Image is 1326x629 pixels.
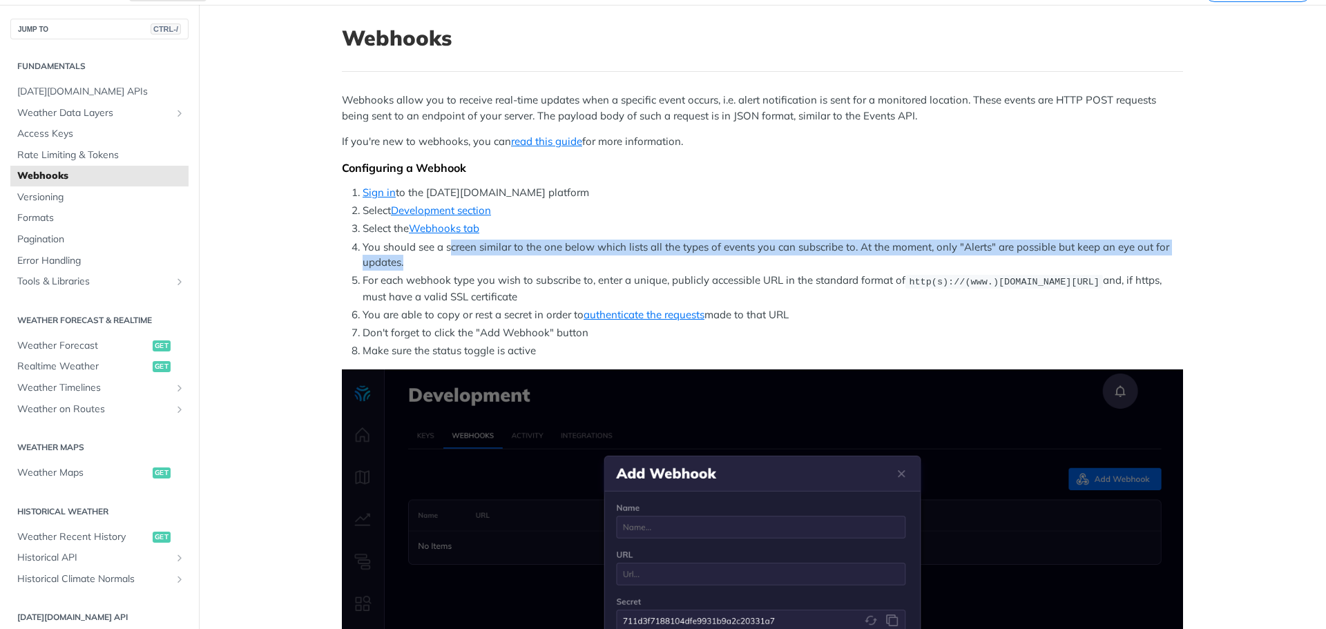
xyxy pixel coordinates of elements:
li: Select [363,203,1183,219]
a: Webhooks [10,166,189,186]
span: get [153,340,171,351]
button: Show subpages for Weather Data Layers [174,108,185,119]
span: Historical Climate Normals [17,572,171,586]
li: Don't forget to click the "Add Webhook" button [363,325,1183,341]
button: Show subpages for Weather Timelines [174,383,185,394]
a: Rate Limiting & Tokens [10,145,189,166]
span: CTRL-/ [151,23,181,35]
span: Weather Maps [17,466,149,480]
span: Pagination [17,233,185,246]
span: Weather Timelines [17,381,171,395]
a: Realtime Weatherget [10,356,189,377]
a: Historical Climate NormalsShow subpages for Historical Climate Normals [10,569,189,590]
a: Development section [391,204,491,217]
button: JUMP TOCTRL-/ [10,19,189,39]
a: [DATE][DOMAIN_NAME] APIs [10,81,189,102]
a: Weather Forecastget [10,336,189,356]
a: Webhooks tab [409,222,479,235]
span: get [153,467,171,478]
span: Rate Limiting & Tokens [17,148,185,162]
a: read this guide [511,135,582,148]
h2: Weather Forecast & realtime [10,314,189,327]
p: Webhooks allow you to receive real-time updates when a specific event occurs, i.e. alert notifica... [342,93,1183,124]
a: Historical APIShow subpages for Historical API [10,548,189,568]
a: Access Keys [10,124,189,144]
a: authenticate the requests [584,308,704,321]
span: Historical API [17,551,171,565]
li: to the [DATE][DOMAIN_NAME] platform [363,185,1183,201]
a: Pagination [10,229,189,250]
button: Show subpages for Historical Climate Normals [174,574,185,585]
li: Select the [363,221,1183,237]
li: You should see a screen similar to the one below which lists all the types of events you can subs... [363,240,1183,271]
a: Sign in [363,186,396,199]
a: Formats [10,208,189,229]
span: Webhooks [17,169,185,183]
a: Weather on RoutesShow subpages for Weather on Routes [10,399,189,420]
li: You are able to copy or rest a secret in order to made to that URL [363,307,1183,323]
span: [DATE][DOMAIN_NAME] APIs [17,85,185,99]
div: Configuring a Webhook [342,161,1183,175]
span: Versioning [17,191,185,204]
span: Formats [17,211,185,225]
a: Error Handling [10,251,189,271]
button: Show subpages for Tools & Libraries [174,276,185,287]
span: Tools & Libraries [17,275,171,289]
span: Weather on Routes [17,403,171,416]
h2: Fundamentals [10,60,189,72]
span: get [153,532,171,543]
h2: Historical Weather [10,505,189,518]
button: Show subpages for Historical API [174,552,185,563]
span: Error Handling [17,254,185,268]
li: For each webhook type you wish to subscribe to, enter a unique, publicly accessible URL in the st... [363,273,1183,304]
span: Weather Data Layers [17,106,171,120]
a: Weather Data LayersShow subpages for Weather Data Layers [10,103,189,124]
span: Weather Recent History [17,530,149,544]
h2: [DATE][DOMAIN_NAME] API [10,611,189,623]
span: Weather Forecast [17,339,149,353]
a: Tools & LibrariesShow subpages for Tools & Libraries [10,271,189,292]
a: Weather Recent Historyget [10,527,189,548]
span: get [153,361,171,372]
span: http(s)://(www.)[DOMAIN_NAME][URL] [909,276,1099,287]
a: Weather TimelinesShow subpages for Weather Timelines [10,378,189,398]
h2: Weather Maps [10,441,189,454]
a: Versioning [10,187,189,208]
span: Access Keys [17,127,185,141]
a: Weather Mapsget [10,463,189,483]
h1: Webhooks [342,26,1183,50]
li: Make sure the status toggle is active [363,343,1183,359]
p: If you're new to webhooks, you can for more information. [342,134,1183,150]
button: Show subpages for Weather on Routes [174,404,185,415]
span: Realtime Weather [17,360,149,374]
